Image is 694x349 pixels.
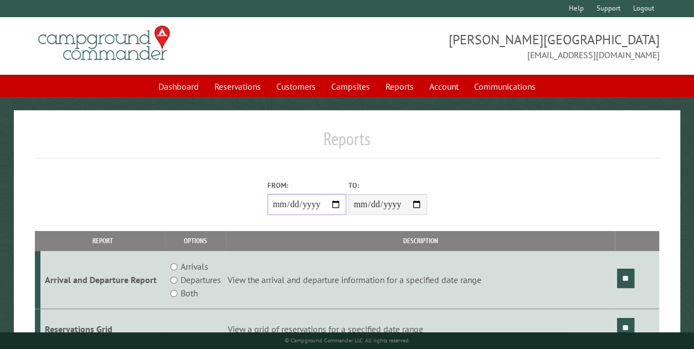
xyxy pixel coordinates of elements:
h1: Reports [35,128,660,158]
a: Campsites [325,76,377,97]
a: Customers [270,76,322,97]
td: Arrival and Departure Report [40,251,166,309]
a: Reports [379,76,420,97]
span: [PERSON_NAME][GEOGRAPHIC_DATA] [EMAIL_ADDRESS][DOMAIN_NAME] [347,30,660,61]
a: Account [423,76,465,97]
label: Arrivals [181,260,208,273]
a: Communications [467,76,542,97]
label: Departures [181,273,221,286]
a: Reservations [208,76,268,97]
th: Report [40,231,166,250]
th: Description [226,231,615,250]
a: Dashboard [152,76,205,97]
label: To: [348,180,427,191]
img: Campground Commander [35,22,173,65]
label: Both [181,286,198,300]
small: © Campground Commander LLC. All rights reserved. [285,337,410,344]
th: Options [165,231,225,250]
label: From: [268,180,346,191]
td: View the arrival and departure information for a specified date range [226,251,615,309]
